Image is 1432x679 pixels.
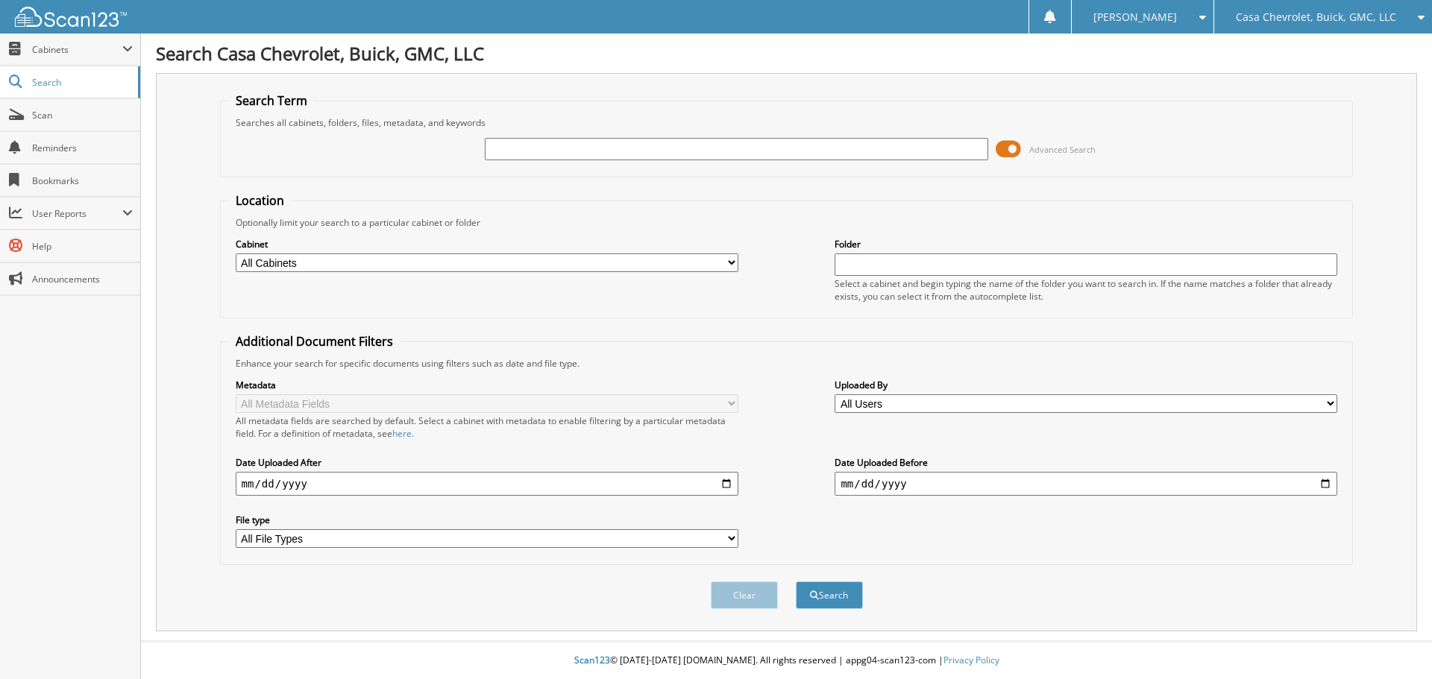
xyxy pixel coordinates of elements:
iframe: Chat Widget [1357,607,1432,679]
label: Date Uploaded Before [835,456,1337,469]
legend: Additional Document Filters [228,333,401,350]
div: Optionally limit your search to a particular cabinet or folder [228,216,1345,229]
span: Bookmarks [32,174,133,187]
a: Privacy Policy [943,654,999,666]
div: All metadata fields are searched by default. Select a cabinet with metadata to enable filtering b... [236,414,738,440]
legend: Location [228,192,292,209]
label: Uploaded By [835,379,1337,391]
span: Advanced Search [1029,144,1096,155]
label: Folder [835,238,1337,250]
span: Reminders [32,142,133,154]
label: Cabinet [236,238,738,250]
span: User Reports [32,207,122,220]
span: Announcements [32,273,133,285]
span: Casa Chevrolet, Buick, GMC, LLC [1236,13,1396,22]
div: © [DATE]-[DATE] [DOMAIN_NAME]. All rights reserved | appg04-scan123-com | [141,642,1432,679]
span: Search [32,76,131,89]
label: Metadata [236,379,738,391]
span: Help [32,240,133,253]
span: Scan [32,109,133,121]
img: scan123-logo-white.svg [15,7,127,27]
div: Searches all cabinets, folders, files, metadata, and keywords [228,116,1345,129]
a: here [392,427,412,440]
input: start [236,472,738,496]
button: Search [796,581,863,609]
span: [PERSON_NAME] [1093,13,1177,22]
button: Clear [711,581,778,609]
label: Date Uploaded After [236,456,738,469]
div: Select a cabinet and begin typing the name of the folder you want to search in. If the name match... [835,277,1337,303]
legend: Search Term [228,92,315,109]
input: end [835,472,1337,496]
span: Cabinets [32,43,122,56]
div: Enhance your search for specific documents using filters such as date and file type. [228,357,1345,370]
label: File type [236,514,738,526]
h1: Search Casa Chevrolet, Buick, GMC, LLC [156,41,1417,66]
span: Scan123 [574,654,610,666]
